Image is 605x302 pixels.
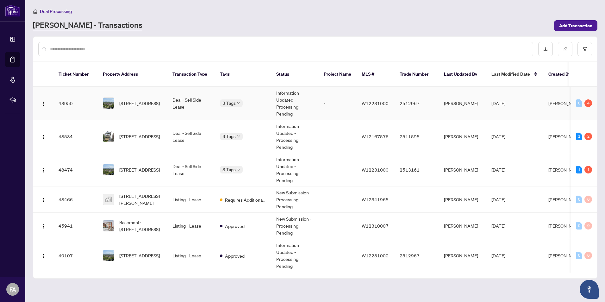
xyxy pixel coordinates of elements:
td: [PERSON_NAME] [439,153,486,186]
th: Property Address [98,62,167,87]
span: W12310007 [362,223,389,229]
div: 0 [576,252,582,259]
span: down [237,168,240,171]
td: 48950 [53,87,98,120]
span: [STREET_ADDRESS] [119,166,160,173]
span: Deal Processing [40,9,72,14]
td: Deal - Sell Side Lease [167,120,215,153]
span: [STREET_ADDRESS] [119,252,160,259]
button: edit [558,42,572,56]
span: Basement-[STREET_ADDRESS] [119,219,162,233]
td: 48474 [53,153,98,186]
td: 48466 [53,186,98,213]
th: Project Name [319,62,357,87]
td: - [319,87,357,120]
span: edit [563,47,567,51]
td: Deal - Sell Side Lease [167,87,215,120]
button: Add Transaction [554,20,597,31]
button: download [538,42,553,56]
td: - [395,186,439,213]
td: 45941 [53,213,98,239]
div: 0 [576,222,582,230]
th: Transaction Type [167,62,215,87]
td: [PERSON_NAME] [439,239,486,272]
td: - [319,239,357,272]
span: [DATE] [491,134,505,139]
span: W12167576 [362,134,389,139]
span: home [33,9,37,14]
img: Logo [41,198,46,203]
td: Listing - Lease [167,186,215,213]
button: Logo [38,250,48,261]
td: Listing - Lease [167,239,215,272]
span: Last Modified Date [491,71,530,78]
div: 0 [584,252,592,259]
td: [PERSON_NAME] [439,120,486,153]
td: - [319,120,357,153]
a: [PERSON_NAME] - Transactions [33,20,142,31]
button: Logo [38,194,48,204]
td: - [319,153,357,186]
span: [PERSON_NAME] [548,253,583,258]
span: W12231000 [362,253,389,258]
div: 0 [576,196,582,203]
td: 40107 [53,239,98,272]
div: 1 [584,166,592,173]
img: Logo [41,101,46,106]
th: Created By [543,62,581,87]
td: 2512967 [395,87,439,120]
td: [PERSON_NAME] [439,186,486,213]
th: Tags [215,62,271,87]
span: [PERSON_NAME] [548,197,583,202]
span: down [237,135,240,138]
th: Ticket Number [53,62,98,87]
img: Logo [41,135,46,140]
span: [DATE] [491,167,505,173]
td: [PERSON_NAME] [439,213,486,239]
div: 4 [584,99,592,107]
img: thumbnail-img [103,98,114,109]
div: 0 [576,99,582,107]
td: Listing - Lease [167,213,215,239]
span: FA [9,285,16,294]
span: [DATE] [491,253,505,258]
span: W12231000 [362,167,389,173]
div: 2 [584,133,592,140]
th: MLS # [357,62,395,87]
th: Trade Number [395,62,439,87]
div: 0 [584,222,592,230]
button: filter [577,42,592,56]
th: Last Modified Date [486,62,543,87]
td: New Submission - Processing Pending [271,186,319,213]
td: - [319,213,357,239]
span: 3 Tags [222,99,236,107]
span: down [237,102,240,105]
img: thumbnail-img [103,194,114,205]
span: 3 Tags [222,166,236,173]
span: W12231000 [362,100,389,106]
td: New Submission - Processing Pending [271,213,319,239]
td: Information Updated - Processing Pending [271,87,319,120]
span: Approved [225,252,245,259]
td: - [319,186,357,213]
span: Add Transaction [559,21,592,31]
td: Information Updated - Processing Pending [271,239,319,272]
img: thumbnail-img [103,250,114,261]
span: [DATE] [491,197,505,202]
button: Logo [38,165,48,175]
img: Logo [41,168,46,173]
span: Approved [225,223,245,230]
span: filter [583,47,587,51]
span: Requires Additional Docs [225,196,266,203]
td: 2511595 [395,120,439,153]
img: thumbnail-img [103,164,114,175]
span: [STREET_ADDRESS][PERSON_NAME] [119,192,162,206]
td: Information Updated - Processing Pending [271,153,319,186]
img: Logo [41,224,46,229]
td: 2512967 [395,239,439,272]
button: Open asap [580,280,599,299]
span: [PERSON_NAME] [548,100,583,106]
span: W12341965 [362,197,389,202]
img: thumbnail-img [103,220,114,231]
span: [PERSON_NAME] [548,223,583,229]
